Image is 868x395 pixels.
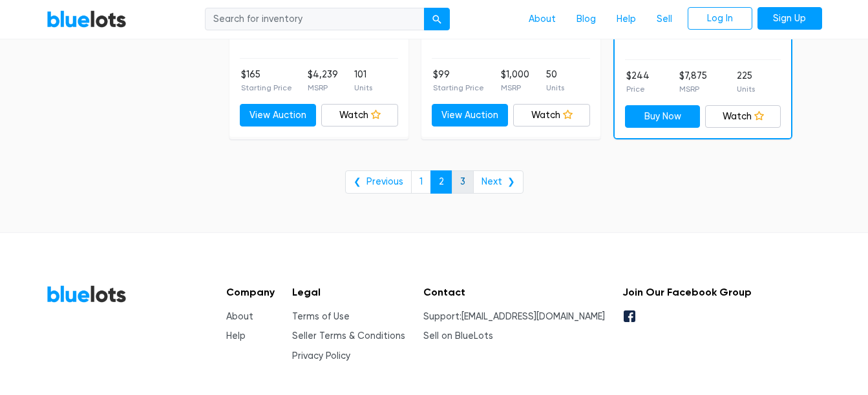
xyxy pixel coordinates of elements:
li: $7,875 [679,69,707,95]
h5: Contact [423,286,605,298]
li: 225 [737,69,755,95]
a: Help [226,330,246,341]
a: Sell [646,7,683,32]
a: BlueLots [47,285,127,303]
a: View Auction [240,104,317,127]
a: Next ❯ [473,170,524,194]
li: $1,000 [501,68,529,94]
p: MSRP [679,83,707,95]
a: Buy Now [625,105,701,128]
a: Watch [321,104,398,127]
li: $244 [626,69,650,95]
a: 2 [430,170,452,194]
a: Watch [513,104,590,127]
p: Units [737,83,755,95]
h5: Join Our Facebook Group [622,286,752,298]
p: MSRP [501,82,529,94]
a: 1 [411,170,431,194]
a: BlueLots [47,10,127,28]
h5: Legal [292,286,405,298]
p: Price [626,83,650,95]
a: Seller Terms & Conditions [292,330,405,341]
li: $4,239 [308,68,338,94]
a: Sell on BlueLots [423,330,493,341]
a: 3 [452,170,474,194]
li: Support: [423,310,605,324]
input: Search for inventory [205,8,425,31]
a: Terms of Use [292,311,350,322]
a: Watch [705,105,781,128]
p: MSRP [308,82,338,94]
a: Log In [688,7,752,30]
a: Sign Up [757,7,822,30]
a: View Auction [432,104,509,127]
p: Starting Price [241,82,292,94]
p: Units [546,82,564,94]
p: Units [354,82,372,94]
p: Starting Price [433,82,484,94]
a: [EMAIL_ADDRESS][DOMAIN_NAME] [461,311,605,322]
a: About [226,311,253,322]
h5: Company [226,286,275,298]
a: Privacy Policy [292,350,350,361]
li: $165 [241,68,292,94]
li: $99 [433,68,484,94]
a: ❮ Previous [345,170,412,194]
a: Blog [566,7,606,32]
li: 101 [354,68,372,94]
a: About [518,7,566,32]
a: Help [606,7,646,32]
li: 50 [546,68,564,94]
